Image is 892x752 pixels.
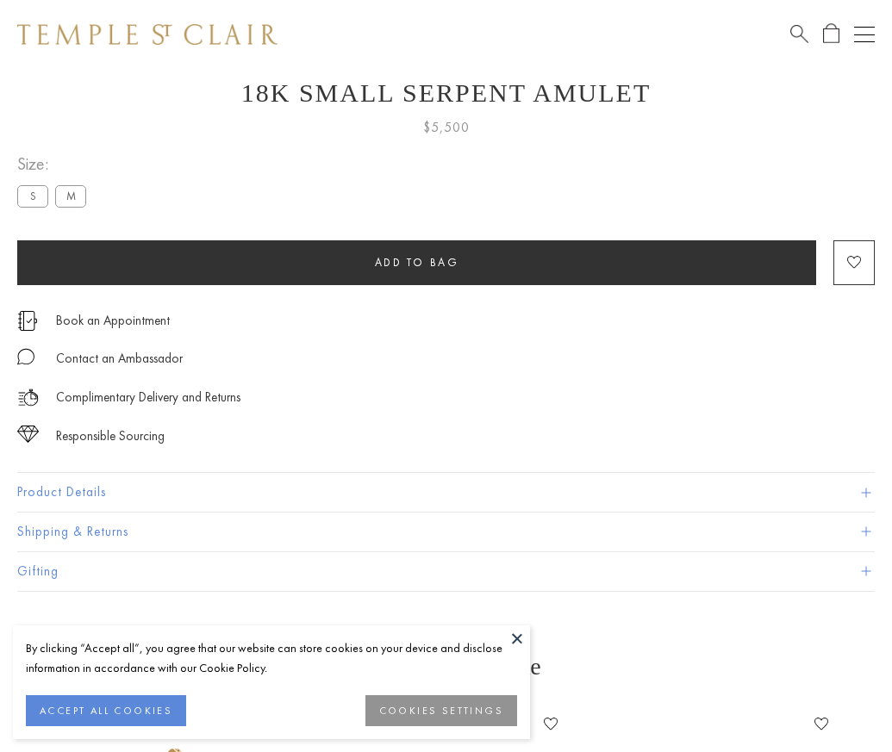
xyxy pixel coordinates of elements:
[17,348,34,365] img: MessageIcon-01_2.svg
[17,78,875,108] h1: 18K Small Serpent Amulet
[17,473,875,512] button: Product Details
[56,348,183,370] div: Contact an Ambassador
[17,387,39,408] img: icon_delivery.svg
[365,695,517,726] button: COOKIES SETTINGS
[26,695,186,726] button: ACCEPT ALL COOKIES
[823,23,839,45] a: Open Shopping Bag
[790,23,808,45] a: Search
[17,311,38,331] img: icon_appointment.svg
[423,116,470,139] span: $5,500
[56,426,165,447] div: Responsible Sourcing
[17,513,875,551] button: Shipping & Returns
[56,311,170,330] a: Book an Appointment
[375,255,459,270] span: Add to bag
[17,150,93,178] span: Size:
[17,426,39,443] img: icon_sourcing.svg
[17,24,278,45] img: Temple St. Clair
[56,387,240,408] p: Complimentary Delivery and Returns
[854,24,875,45] button: Open navigation
[55,185,86,207] label: M
[17,240,816,285] button: Add to bag
[17,185,48,207] label: S
[17,552,875,591] button: Gifting
[26,638,517,678] div: By clicking “Accept all”, you agree that our website can store cookies on your device and disclos...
